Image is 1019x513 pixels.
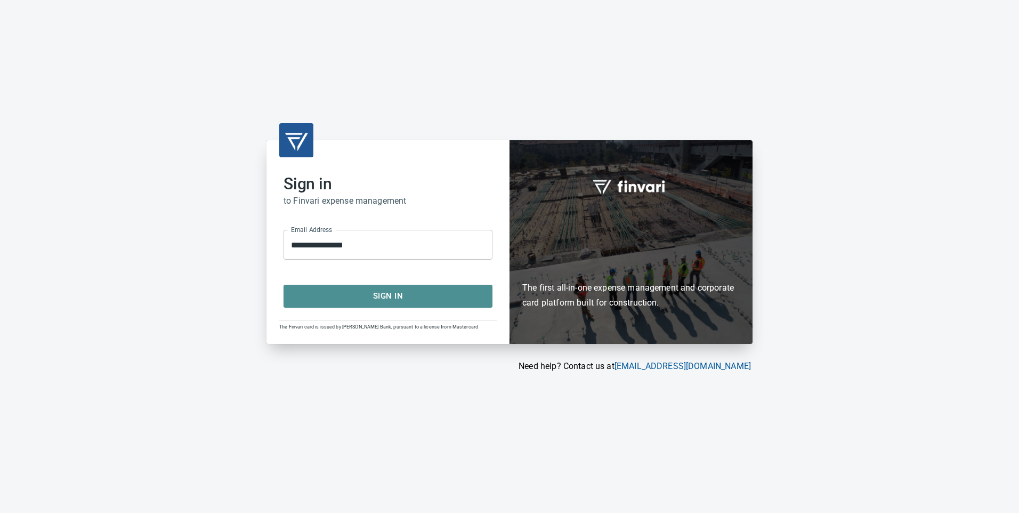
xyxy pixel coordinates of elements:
img: fullword_logo_white.png [591,174,671,198]
p: Need help? Contact us at [266,360,751,373]
h6: to Finvari expense management [284,194,492,209]
span: The Finvari card is issued by [PERSON_NAME] Bank, pursuant to a license from Mastercard [279,324,478,330]
h2: Sign in [284,174,492,194]
img: transparent_logo.png [284,127,309,153]
span: Sign In [295,289,481,303]
div: Finvari [509,140,753,343]
button: Sign In [284,285,492,307]
a: [EMAIL_ADDRESS][DOMAIN_NAME] [614,361,751,371]
h6: The first all-in-one expense management and corporate card platform built for construction. [522,219,740,310]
